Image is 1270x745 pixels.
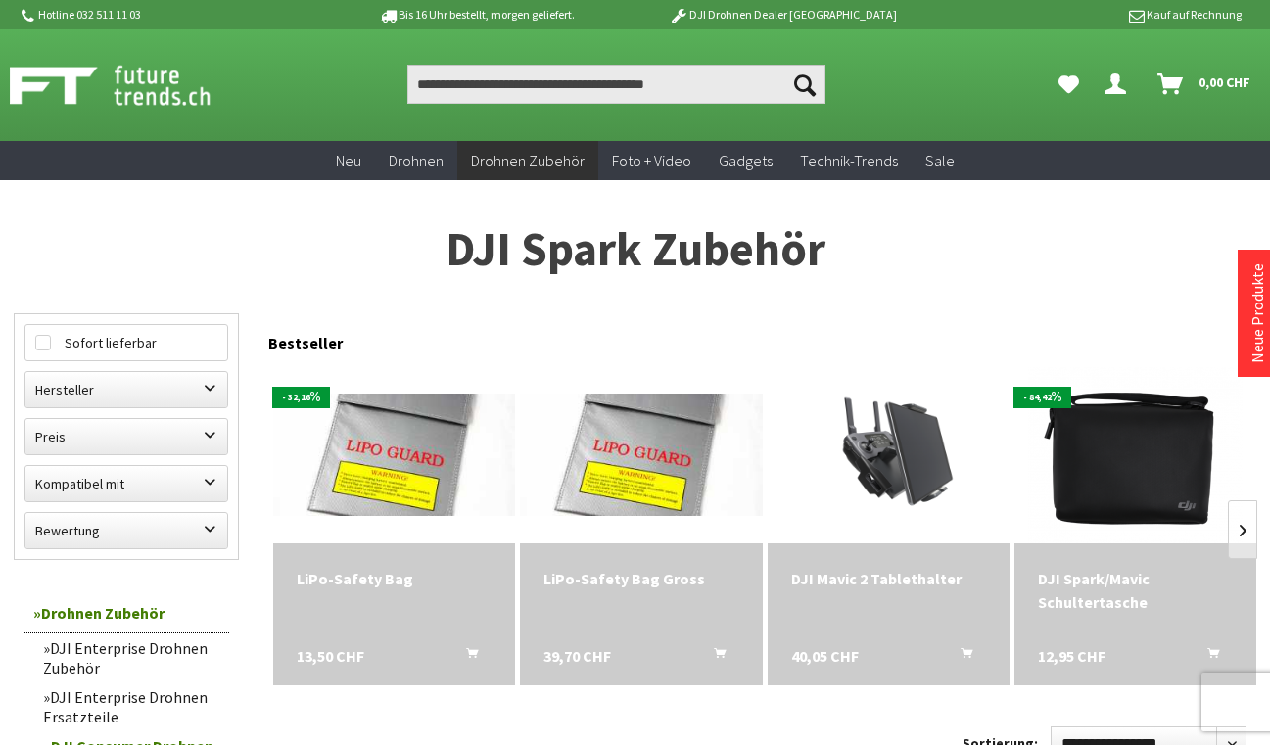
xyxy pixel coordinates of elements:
label: Preis [25,419,227,454]
img: DJI Mavic 2 Tablethalter [768,387,1010,523]
img: LiPo-Safety Bag [273,394,515,515]
h1: DJI Spark Zubehör [14,225,1256,274]
p: DJI Drohnen Dealer [GEOGRAPHIC_DATA] [630,3,935,26]
span: Neu [336,151,361,170]
a: DJI Enterprise Drohnen Zubehör [33,633,229,682]
a: Gadgets [705,141,786,181]
a: Dein Konto [1097,65,1142,104]
label: Kompatibel mit [25,466,227,501]
span: Technik-Trends [800,151,898,170]
a: Drohnen Zubehör [24,593,229,633]
label: Hersteller [25,372,227,407]
a: Meine Favoriten [1049,65,1089,104]
div: Bestseller [268,313,1256,362]
a: Drohnen Zubehör [457,141,598,181]
img: LiPo-Safety Bag Gross [520,394,762,515]
span: Drohnen Zubehör [471,151,585,170]
input: Produkt, Marke, Kategorie, EAN, Artikelnummer… [407,65,825,104]
p: Hotline 032 511 11 03 [19,3,324,26]
a: DJI Enterprise Drohnen Ersatzteile [33,682,229,731]
a: Warenkorb [1150,65,1260,104]
span: 13,50 CHF [297,644,364,668]
button: In den Warenkorb [1184,644,1231,670]
span: Drohnen [389,151,444,170]
a: Sale [912,141,968,181]
label: Sofort lieferbar [25,325,227,360]
span: 0,00 CHF [1199,67,1250,98]
a: Neu [322,141,375,181]
div: DJI Mavic 2 Tablethalter [791,567,986,590]
button: In den Warenkorb [443,644,490,670]
a: Foto + Video [598,141,705,181]
a: Neue Produkte [1247,263,1267,363]
span: Sale [925,151,955,170]
button: In den Warenkorb [937,644,984,670]
p: Kauf auf Rechnung [936,3,1242,26]
a: DJI Spark/Mavic Schultertasche 12,95 CHF In den Warenkorb [1038,567,1233,614]
div: DJI Spark/Mavic Schultertasche [1038,567,1233,614]
div: LiPo-Safety Bag [297,567,492,590]
p: Bis 16 Uhr bestellt, morgen geliefert. [324,3,630,26]
span: 12,95 CHF [1038,644,1105,668]
div: LiPo-Safety Bag Gross [543,567,738,590]
a: Drohnen [375,141,457,181]
a: LiPo-Safety Bag Gross 39,70 CHF In den Warenkorb [543,567,738,590]
a: Technik-Trends [786,141,912,181]
span: 39,70 CHF [543,644,611,668]
span: Foto + Video [612,151,691,170]
img: DJI Spark/Mavic Schultertasche [1028,367,1243,543]
a: LiPo-Safety Bag 13,50 CHF In den Warenkorb [297,567,492,590]
a: DJI Mavic 2 Tablethalter 40,05 CHF In den Warenkorb [791,567,986,590]
span: 40,05 CHF [791,644,859,668]
button: In den Warenkorb [690,644,737,670]
img: Shop Futuretrends - zur Startseite wechseln [10,61,254,110]
button: Suchen [784,65,825,104]
span: Gadgets [719,151,773,170]
label: Bewertung [25,513,227,548]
